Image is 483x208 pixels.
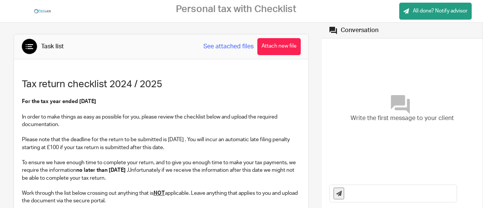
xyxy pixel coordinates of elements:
h1: Tax return checklist 2024 / 2025 [22,79,300,90]
h2: Personal tax with Checklist [176,3,296,15]
p: Work through the list below crossing out anything that is applicable. Leave anything that applies... [22,190,300,205]
p: To ensure we have enough time to complete your return, and to give you enough time to make your t... [22,159,300,182]
span: Write the first message to your client [351,114,454,123]
div: Conversation [341,26,378,34]
a: See attached files [203,42,254,51]
p: Please note that the deadline for the return to be submitted is [DATE] . You will incur an automa... [22,136,300,151]
strong: no later than [DATE] . [76,168,128,173]
p: In order to make things as easy as possible for you, please review the checklist below and upload... [22,113,300,129]
span: All done? Notify advisor [413,7,468,15]
button: Attach new file [257,38,301,55]
strong: For the tax year ended [DATE] [22,99,96,104]
a: All done? Notify advisor [399,3,472,20]
div: Task list [41,43,64,51]
img: Park-Lane_9(72).jpg [33,6,52,17]
u: NOT [154,191,165,196]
